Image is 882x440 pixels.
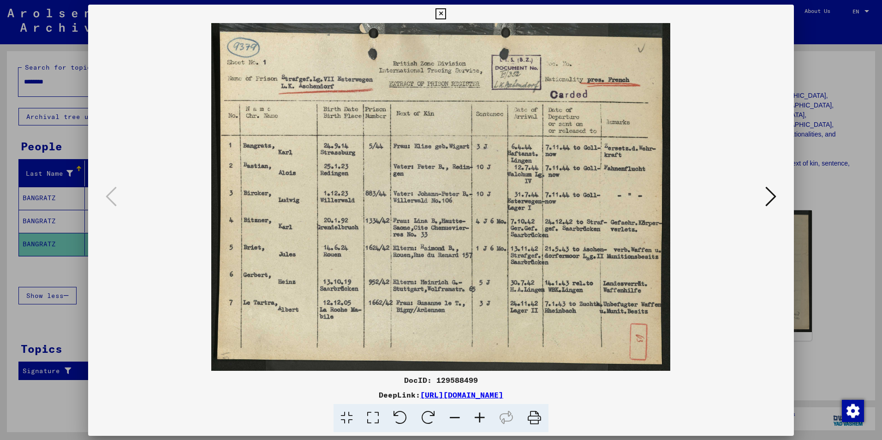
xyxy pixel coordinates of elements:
[88,375,794,386] div: DocID: 129588499
[119,23,763,371] img: 001.jpg
[420,390,503,399] a: [URL][DOMAIN_NAME]
[842,400,864,422] img: Zustimmung ändern
[841,399,864,422] div: Zustimmung ändern
[88,389,794,400] div: DeepLink:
